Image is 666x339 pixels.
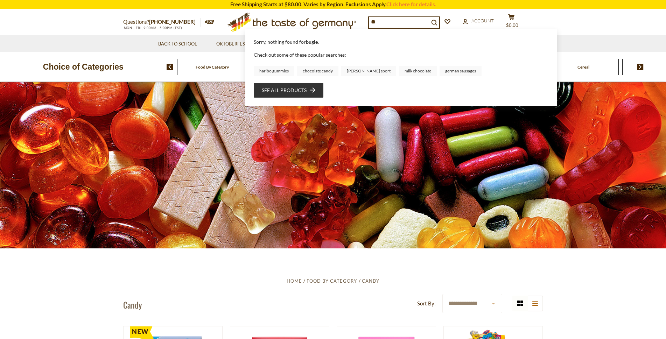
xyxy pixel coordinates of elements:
b: bugle [306,39,318,45]
h1: Candy [123,299,142,310]
span: MON - FRI, 9:00AM - 5:00PM (EST) [123,26,183,30]
span: $0.00 [506,22,518,28]
a: chocolate candy [297,66,338,76]
a: milk chocolate [399,66,437,76]
button: $0.00 [501,14,522,31]
div: Sorry, nothing found for . [254,38,548,51]
a: See all products [262,86,315,94]
p: Questions? [123,17,201,27]
a: german sausages [440,66,482,76]
a: Oktoberfest [216,40,252,48]
a: Account [463,17,494,25]
img: previous arrow [167,64,173,70]
a: [PERSON_NAME] sport [341,66,396,76]
a: Candy [362,278,379,284]
label: Sort By: [417,299,436,308]
a: [PHONE_NUMBER] [149,19,196,25]
a: Food By Category [307,278,357,284]
img: next arrow [637,64,644,70]
a: haribo gummies [254,66,294,76]
a: Click here for details. [386,1,436,7]
a: Back to School [158,40,197,48]
div: Instant Search Results [245,29,557,106]
a: Home [287,278,302,284]
span: Account [471,18,494,23]
div: Check out some of these popular searches: [254,51,548,76]
a: Cereal [577,64,589,70]
a: Food By Category [196,64,229,70]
